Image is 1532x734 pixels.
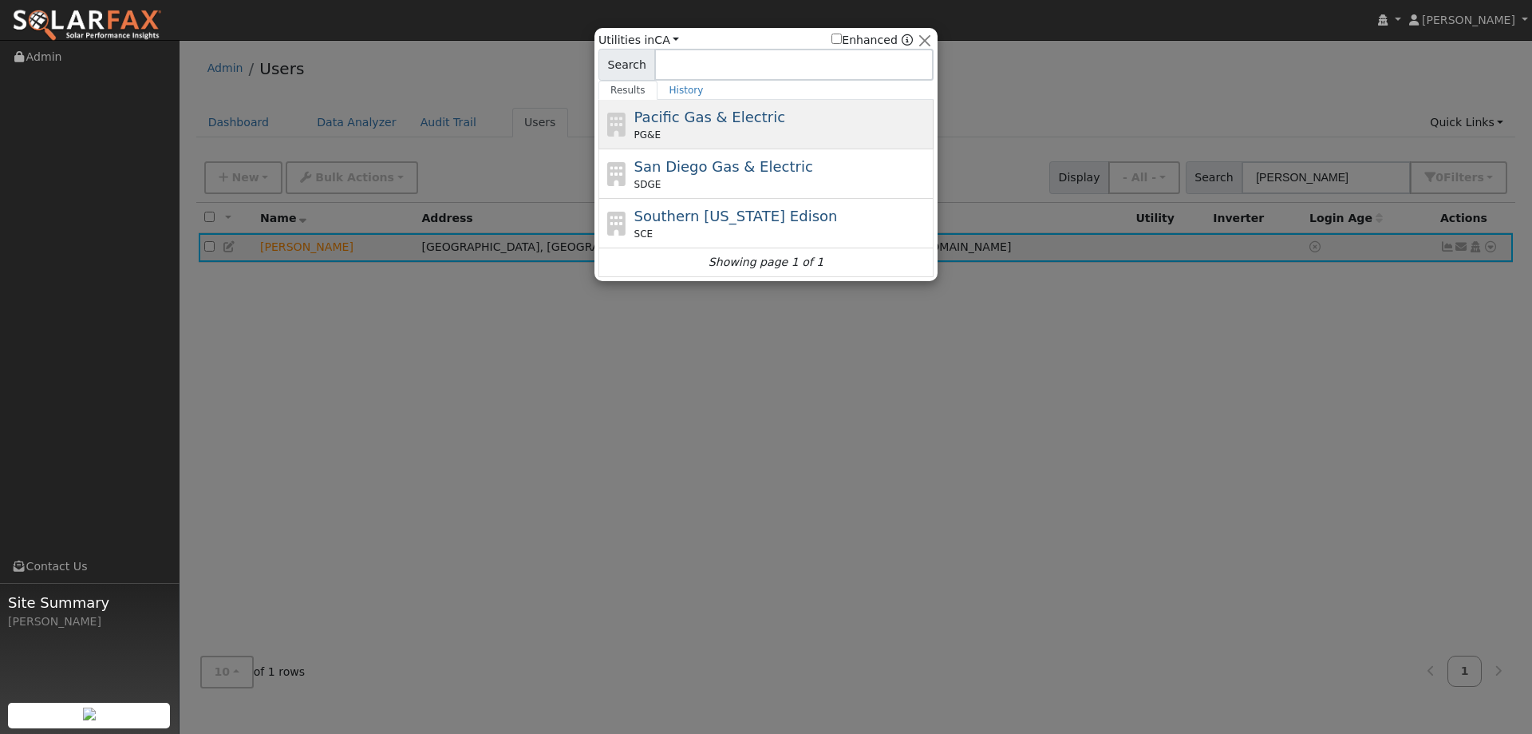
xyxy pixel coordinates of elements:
span: Utilities in [598,32,679,49]
div: [PERSON_NAME] [8,613,171,630]
a: Enhanced Providers [902,34,913,46]
img: retrieve [83,708,96,720]
span: [PERSON_NAME] [1422,14,1515,26]
a: CA [654,34,679,46]
img: SolarFax [12,9,162,42]
span: Search [598,49,655,81]
span: Show enhanced providers [831,32,913,49]
span: Site Summary [8,592,171,613]
i: Showing page 1 of 1 [709,254,823,271]
span: Pacific Gas & Electric [634,109,785,125]
span: SDGE [634,177,661,192]
span: Southern [US_STATE] Edison [634,208,838,224]
input: Enhanced [831,34,842,44]
span: PG&E [634,128,661,142]
span: San Diego Gas & Electric [634,158,813,175]
label: Enhanced [831,32,898,49]
a: Results [598,81,657,100]
a: History [657,81,716,100]
span: SCE [634,227,653,241]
